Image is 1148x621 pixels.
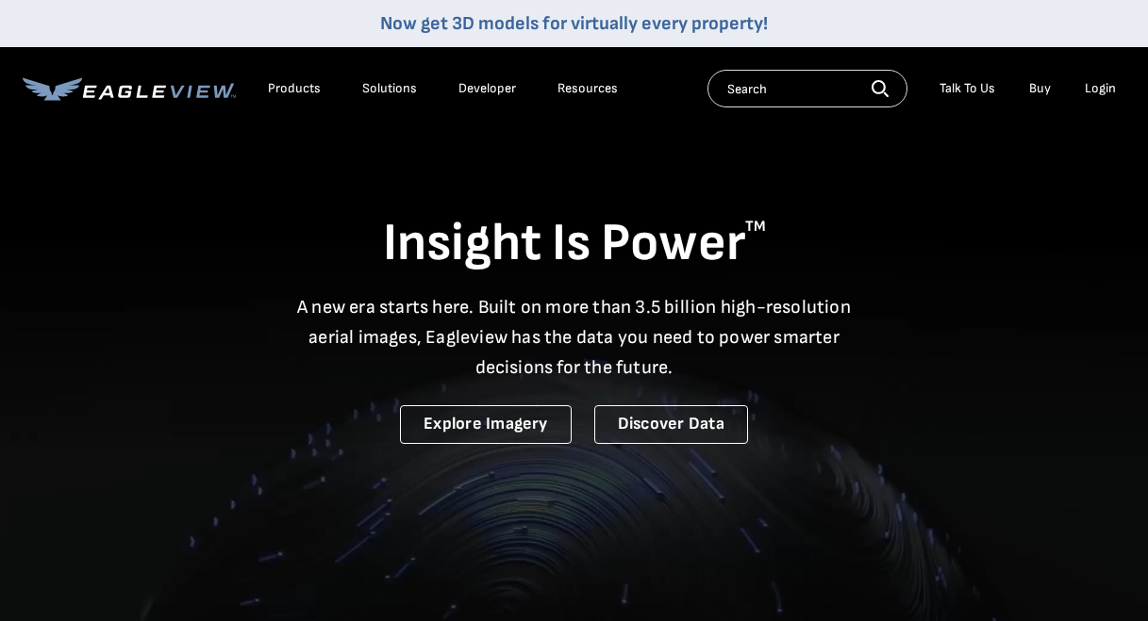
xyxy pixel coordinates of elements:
[380,12,768,35] a: Now get 3D models for virtually every property!
[557,80,618,97] div: Resources
[745,218,766,236] sup: TM
[286,292,863,383] p: A new era starts here. Built on more than 3.5 billion high-resolution aerial images, Eagleview ha...
[940,80,995,97] div: Talk To Us
[594,405,748,444] a: Discover Data
[1029,80,1051,97] a: Buy
[268,80,321,97] div: Products
[458,80,516,97] a: Developer
[400,405,572,444] a: Explore Imagery
[23,211,1125,277] h1: Insight Is Power
[707,70,907,107] input: Search
[1085,80,1116,97] div: Login
[362,80,417,97] div: Solutions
